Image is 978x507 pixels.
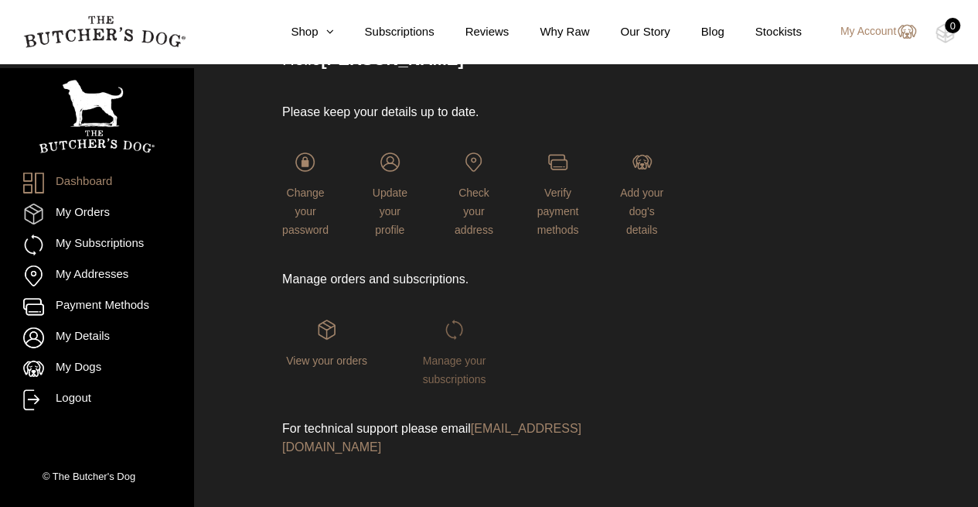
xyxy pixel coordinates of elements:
[445,320,464,339] img: login-TBD_Subscriptions_Hover.png
[935,23,955,43] img: TBD_Cart-Empty.png
[373,187,407,236] span: Update your profile
[23,327,170,348] a: My Details
[724,23,802,41] a: Stockists
[367,152,413,236] a: Update your profile
[23,173,170,194] a: Dashboard
[282,320,371,366] a: View your orders
[434,23,509,41] a: Reviews
[23,204,170,224] a: My Orders
[945,18,960,33] div: 0
[23,235,170,255] a: My Subscriptions
[23,265,170,286] a: My Addresses
[295,152,315,172] img: login-TBD_Password.png
[282,422,581,454] a: [EMAIL_ADDRESS][DOMAIN_NAME]
[632,152,652,172] img: login-TBD_Dog.png
[317,320,336,339] img: login-TBD_Orders.png
[455,187,493,236] span: Check your address
[509,23,589,41] a: Why Raw
[286,355,367,367] span: View your orders
[282,187,329,236] span: Change your password
[282,270,664,289] p: Manage orders and subscriptions.
[23,389,170,410] a: Logout
[535,152,581,236] a: Verify payment methods
[23,358,170,379] a: My Dogs
[282,420,664,457] p: For technical support please email
[380,152,400,172] img: login-TBD_Profile.png
[452,152,497,236] a: Check your address
[23,296,170,317] a: Payment Methods
[282,103,664,122] p: Please keep your details up to date.
[410,320,499,385] a: Manage your subscriptions
[39,80,155,153] img: TBD_Portrait_Logo_White.png
[620,187,663,236] span: Add your dog's details
[619,152,665,236] a: Add your dog's details
[282,152,329,236] a: Change your password
[537,187,579,236] span: Verify payment methods
[464,152,483,172] img: login-TBD_Address.png
[260,23,333,41] a: Shop
[548,152,567,172] img: login-TBD_Payments.png
[423,355,486,385] span: Manage your subscriptions
[670,23,724,41] a: Blog
[589,23,670,41] a: Our Story
[825,22,916,41] a: My Account
[333,23,434,41] a: Subscriptions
